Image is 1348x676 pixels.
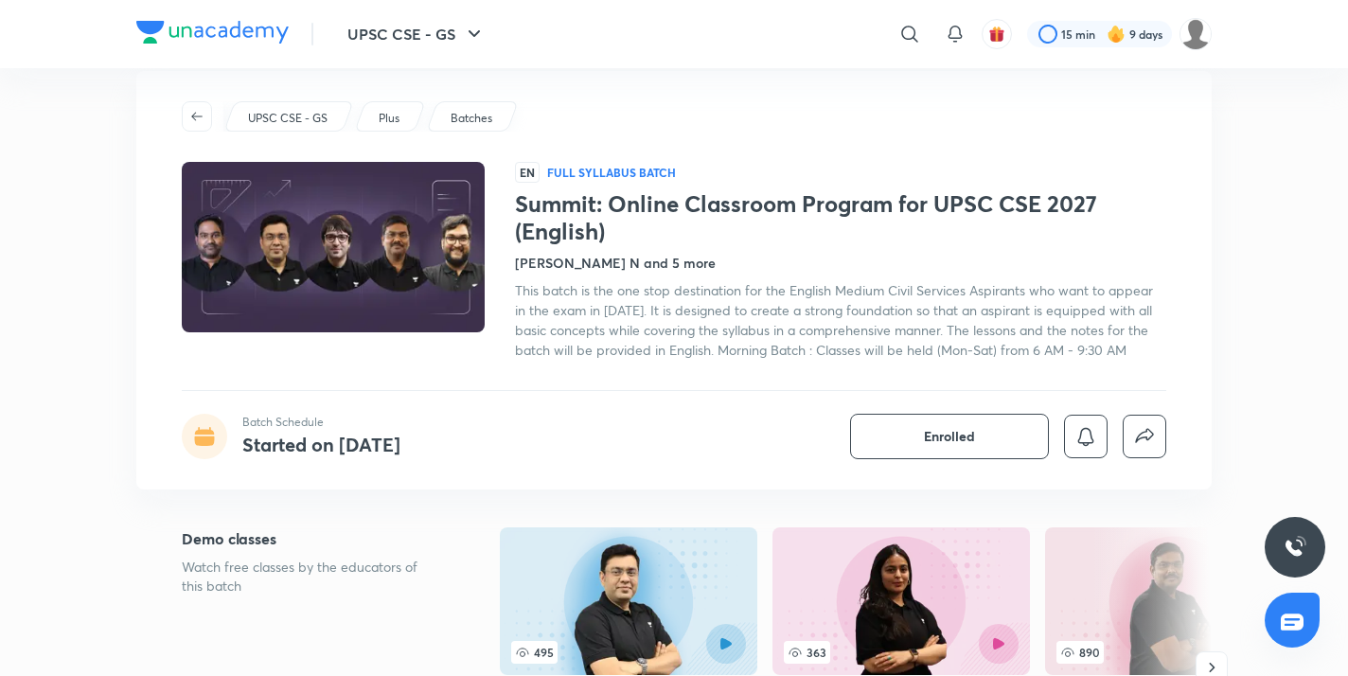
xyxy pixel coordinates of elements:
a: Batches [448,110,496,127]
span: Enrolled [924,427,975,446]
button: UPSC CSE - GS [336,15,497,53]
p: Plus [379,110,399,127]
img: avatar [988,26,1005,43]
p: Batch Schedule [242,414,400,431]
p: UPSC CSE - GS [248,110,328,127]
p: Watch free classes by the educators of this batch [182,558,439,596]
span: 890 [1056,641,1104,664]
h4: [PERSON_NAME] N and 5 more [515,253,716,273]
img: ttu [1284,536,1306,559]
p: Batches [451,110,492,127]
img: Celina Chingmuan [1179,18,1212,50]
a: UPSC CSE - GS [245,110,331,127]
a: Plus [376,110,403,127]
img: streak [1107,25,1126,44]
h4: Started on [DATE] [242,432,400,457]
a: Company Logo [136,21,289,48]
span: This batch is the one stop destination for the English Medium Civil Services Aspirants who want t... [515,281,1153,359]
img: Thumbnail [179,160,488,334]
span: EN [515,162,540,183]
button: Enrolled [850,414,1049,459]
h5: Demo classes [182,527,439,550]
span: 495 [511,641,558,664]
h1: Summit: Online Classroom Program for UPSC CSE 2027 (English) [515,190,1166,245]
span: 363 [784,641,830,664]
img: Company Logo [136,21,289,44]
p: Full Syllabus Batch [547,165,676,180]
button: avatar [982,19,1012,49]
